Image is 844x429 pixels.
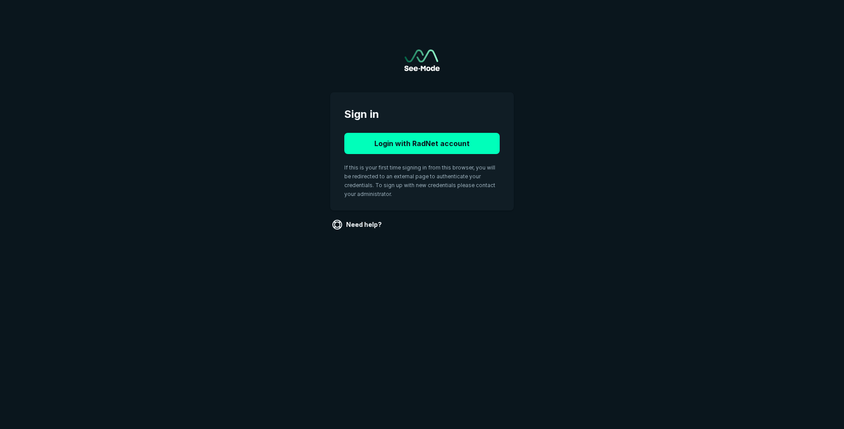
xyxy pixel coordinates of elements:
[344,133,500,154] button: Login with RadNet account
[344,164,495,197] span: If this is your first time signing in from this browser, you will be redirected to an external pa...
[404,49,440,71] a: Go to sign in
[330,218,385,232] a: Need help?
[344,106,500,122] span: Sign in
[404,49,440,71] img: See-Mode Logo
